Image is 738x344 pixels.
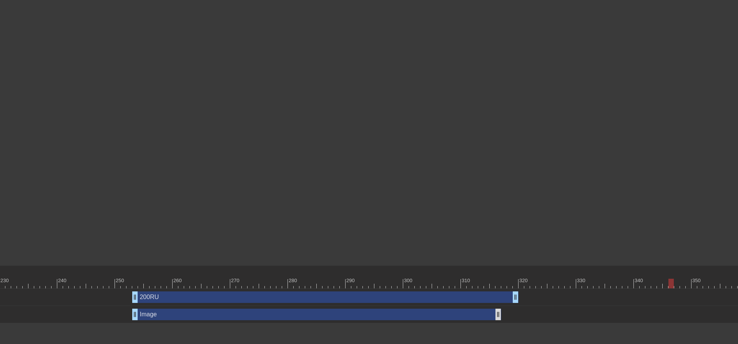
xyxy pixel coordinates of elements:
[494,311,502,318] span: drag_handle
[289,277,298,284] div: 280
[346,277,356,284] div: 290
[131,293,139,301] span: drag_handle
[462,277,471,284] div: 310
[231,277,241,284] div: 270
[692,277,702,284] div: 350
[173,277,183,284] div: 260
[519,277,529,284] div: 320
[0,277,10,284] div: 230
[116,277,125,284] div: 250
[58,277,68,284] div: 240
[512,293,519,301] span: drag_handle
[404,277,414,284] div: 300
[635,277,644,284] div: 340
[577,277,587,284] div: 330
[131,311,139,318] span: drag_handle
